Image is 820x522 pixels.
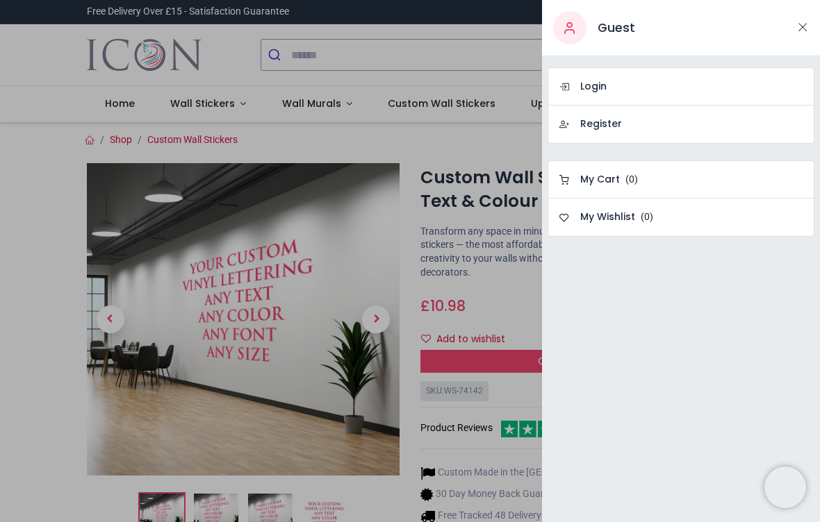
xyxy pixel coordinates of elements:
a: My Cart (0) [548,160,814,199]
span: 0 [629,174,634,185]
h6: Login [580,80,607,94]
span: 0 [644,211,650,222]
iframe: Brevo live chat [764,466,806,508]
button: Close [796,19,809,36]
a: Register [548,106,814,144]
h6: My Wishlist [580,210,635,224]
h6: My Cart [580,173,620,187]
h6: Register [580,117,622,131]
span: ( ) [641,210,653,224]
span: ( ) [625,173,638,187]
a: My Wishlist (0) [548,199,814,237]
a: Login [548,67,814,106]
h5: Guest [598,19,635,37]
